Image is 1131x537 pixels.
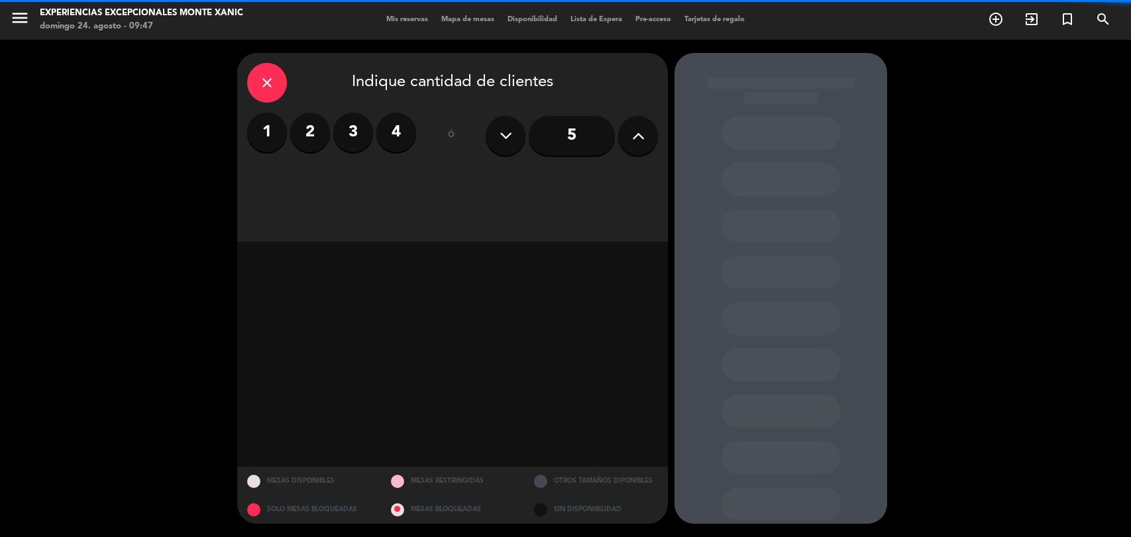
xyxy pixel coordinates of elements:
button: menu [10,8,30,32]
div: Experiencias Excepcionales Monte Xanic [40,7,243,20]
div: MESAS BLOQUEADAS [381,495,525,524]
span: BUSCAR [1085,8,1121,30]
i: search [1095,11,1111,27]
div: OTROS TAMAÑOS DIPONIBLES [524,467,668,495]
span: Mapa de mesas [435,16,501,23]
div: SIN DISPONIBILIDAD [524,495,668,524]
div: MESAS RESTRINGIDAS [381,467,525,495]
span: Mis reservas [380,16,435,23]
div: domingo 24. agosto - 09:47 [40,20,243,33]
span: Lista de Espera [564,16,629,23]
i: add_circle_outline [988,11,1004,27]
div: SOLO MESAS BLOQUEADAS [237,495,381,524]
span: Tarjetas de regalo [678,16,751,23]
span: WALK IN [1014,8,1050,30]
label: 3 [333,113,373,152]
label: 1 [247,113,287,152]
i: turned_in_not [1059,11,1075,27]
i: exit_to_app [1024,11,1040,27]
div: ó [429,113,472,159]
label: 2 [290,113,330,152]
span: Pre-acceso [629,16,678,23]
div: Indique cantidad de clientes [247,63,658,103]
i: close [259,75,275,91]
div: MESAS DISPONIBLES [237,467,381,495]
label: 4 [376,113,416,152]
i: menu [10,8,30,28]
span: Reserva especial [1050,8,1085,30]
span: RESERVAR MESA [978,8,1014,30]
span: Disponibilidad [501,16,564,23]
